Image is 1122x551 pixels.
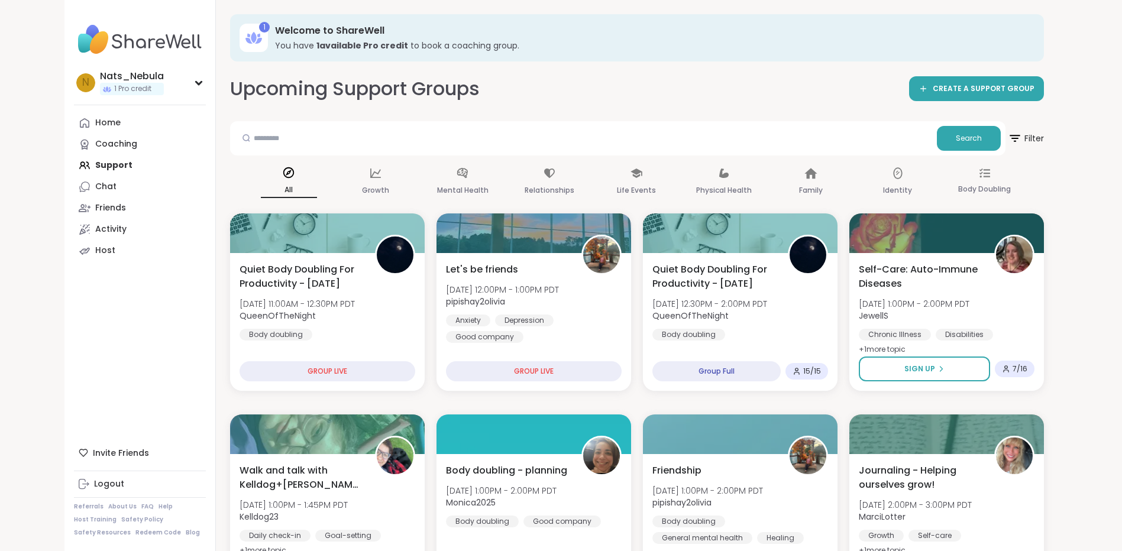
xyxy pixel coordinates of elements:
[883,183,912,197] p: Identity
[652,329,725,341] div: Body doubling
[141,503,154,511] a: FAQ
[583,236,620,273] img: pipishay2olivia
[446,497,496,508] b: Monica2025
[259,22,270,33] div: 1
[362,183,389,197] p: Growth
[1008,124,1044,153] span: Filter
[159,503,173,511] a: Help
[996,437,1033,474] img: MarciLotter
[94,478,124,490] div: Logout
[495,315,554,326] div: Depression
[446,296,505,307] b: pipishay2olivia
[74,19,206,60] img: ShareWell Nav Logo
[525,183,574,197] p: Relationships
[100,70,164,83] div: Nats_Nebula
[74,219,206,240] a: Activity
[275,24,1027,37] h3: Welcome to ShareWell
[652,310,729,322] b: QueenOfTheNight
[95,138,137,150] div: Coaching
[790,236,826,273] img: QueenOfTheNight
[74,474,206,495] a: Logout
[933,84,1034,94] span: CREATE A SUPPORT GROUP
[799,183,823,197] p: Family
[652,532,752,544] div: General mental health
[377,437,413,474] img: Kelldog23
[859,329,931,341] div: Chronic Illness
[1008,121,1044,155] button: Filter
[82,75,89,90] span: N
[74,134,206,155] a: Coaching
[240,530,311,542] div: Daily check-in
[261,183,317,198] p: All
[240,329,312,341] div: Body doubling
[186,529,200,537] a: Blog
[240,298,355,310] span: [DATE] 11:00AM - 12:30PM PDT
[437,183,489,197] p: Mental Health
[74,503,104,511] a: Referrals
[315,530,381,542] div: Goal-setting
[652,298,767,310] span: [DATE] 12:30PM - 2:00PM PDT
[696,183,752,197] p: Physical Health
[859,298,969,310] span: [DATE] 1:00PM - 2:00PM PDT
[74,442,206,464] div: Invite Friends
[377,236,413,273] img: QueenOfTheNight
[74,176,206,197] a: Chat
[95,223,127,235] div: Activity
[859,499,972,511] span: [DATE] 2:00PM - 3:00PM PDT
[909,76,1044,101] a: CREATE A SUPPORT GROUP
[240,310,316,322] b: QueenOfTheNight
[74,112,206,134] a: Home
[652,361,781,381] div: Group Full
[108,503,137,511] a: About Us
[240,262,362,291] span: Quiet Body Doubling For Productivity - [DATE]
[859,310,888,322] b: JewellS
[240,464,362,492] span: Walk and talk with Kelldog+[PERSON_NAME]🐶
[908,530,961,542] div: Self-care
[74,529,131,537] a: Safety Resources
[652,497,712,508] b: pipishay2olivia
[1013,364,1027,374] span: 7 / 16
[652,516,725,527] div: Body doubling
[859,356,990,381] button: Sign Up
[240,499,348,511] span: [DATE] 1:00PM - 1:45PM PDT
[904,364,935,374] span: Sign Up
[74,516,117,524] a: Host Training
[316,40,408,51] b: 1 available Pro credit
[996,236,1033,273] img: JewellS
[275,40,1027,51] h3: You have to book a coaching group.
[859,511,906,523] b: MarciLotter
[652,464,701,478] span: Friendship
[74,240,206,261] a: Host
[240,361,415,381] div: GROUP LIVE
[790,437,826,474] img: pipishay2olivia
[652,485,763,497] span: [DATE] 1:00PM - 2:00PM PDT
[135,529,181,537] a: Redeem Code
[446,485,557,497] span: [DATE] 1:00PM - 2:00PM PDT
[95,181,117,193] div: Chat
[446,284,559,296] span: [DATE] 12:00PM - 1:00PM PDT
[240,511,279,523] b: Kelldog23
[95,202,126,214] div: Friends
[803,367,821,376] span: 15 / 15
[956,133,982,144] span: Search
[230,76,480,102] h2: Upcoming Support Groups
[446,464,567,478] span: Body doubling - planning
[446,331,523,343] div: Good company
[523,516,601,527] div: Good company
[937,126,1001,151] button: Search
[114,84,151,94] span: 1 Pro credit
[446,361,622,381] div: GROUP LIVE
[652,262,775,291] span: Quiet Body Doubling For Productivity - [DATE]
[859,530,904,542] div: Growth
[95,117,121,129] div: Home
[936,329,993,341] div: Disabilities
[446,262,518,277] span: Let's be friends
[121,516,163,524] a: Safety Policy
[617,183,656,197] p: Life Events
[95,245,115,257] div: Host
[757,532,804,544] div: Healing
[859,262,981,291] span: Self-Care: Auto-Immune Diseases
[446,315,490,326] div: Anxiety
[859,464,981,492] span: Journaling - Helping ourselves grow!
[958,182,1011,196] p: Body Doubling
